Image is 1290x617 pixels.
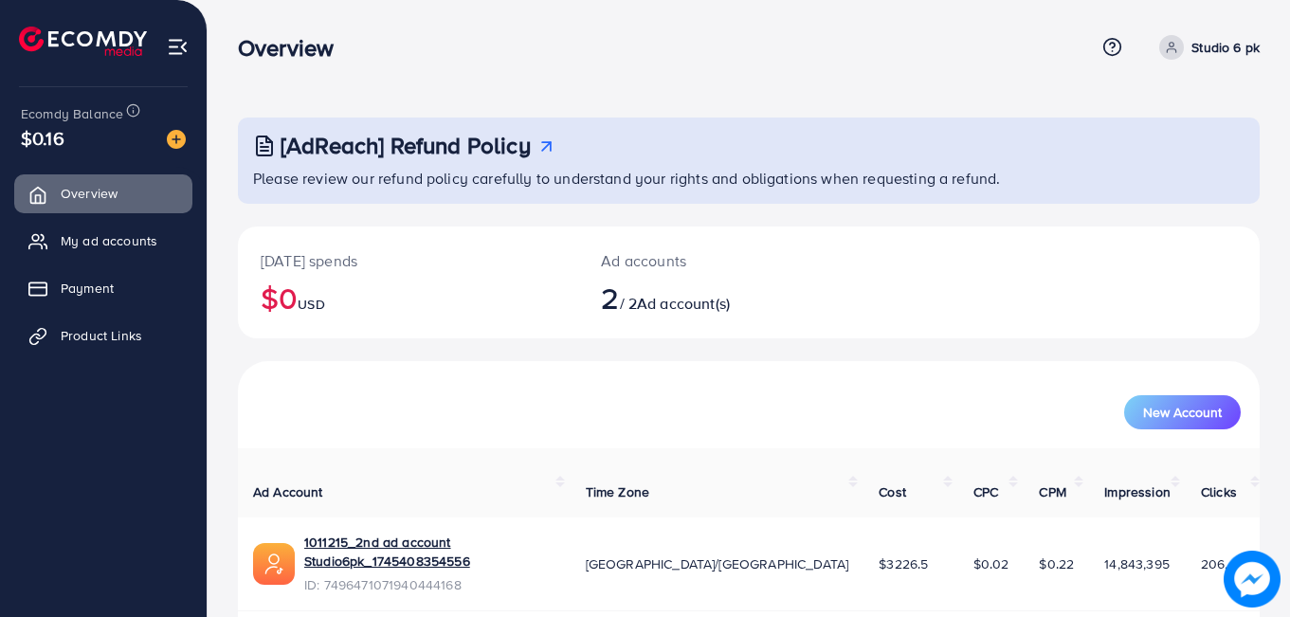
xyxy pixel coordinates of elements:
[304,575,555,594] span: ID: 7496471071940444168
[167,130,186,149] img: image
[586,554,849,573] span: [GEOGRAPHIC_DATA]/[GEOGRAPHIC_DATA]
[879,482,906,501] span: Cost
[14,269,192,307] a: Payment
[298,295,324,314] span: USD
[14,174,192,212] a: Overview
[167,36,189,58] img: menu
[19,27,147,56] img: logo
[601,276,619,319] span: 2
[1124,395,1241,429] button: New Account
[601,280,811,316] h2: / 2
[61,231,157,250] span: My ad accounts
[1039,482,1065,501] span: CPM
[261,280,555,316] h2: $0
[61,184,118,203] span: Overview
[1201,482,1237,501] span: Clicks
[1104,482,1171,501] span: Impression
[879,554,928,573] span: $3226.5
[601,249,811,272] p: Ad accounts
[973,482,998,501] span: CPC
[1143,406,1222,419] span: New Account
[21,124,64,152] span: $0.16
[586,482,649,501] span: Time Zone
[304,533,555,572] a: 1011215_2nd ad account Studio6pk_1745408354556
[973,554,1009,573] span: $0.02
[1104,554,1170,573] span: 14,843,395
[253,482,323,501] span: Ad Account
[1039,554,1074,573] span: $0.22
[1191,36,1260,59] p: Studio 6 pk
[14,317,192,354] a: Product Links
[21,104,123,123] span: Ecomdy Balance
[1224,551,1281,608] img: image
[238,34,349,62] h3: Overview
[1152,35,1260,60] a: Studio 6 pk
[61,326,142,345] span: Product Links
[637,293,730,314] span: Ad account(s)
[1201,554,1250,573] span: 206,479
[14,222,192,260] a: My ad accounts
[253,167,1248,190] p: Please review our refund policy carefully to understand your rights and obligations when requesti...
[61,279,114,298] span: Payment
[253,543,295,585] img: ic-ads-acc.e4c84228.svg
[261,249,555,272] p: [DATE] spends
[281,132,531,159] h3: [AdReach] Refund Policy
